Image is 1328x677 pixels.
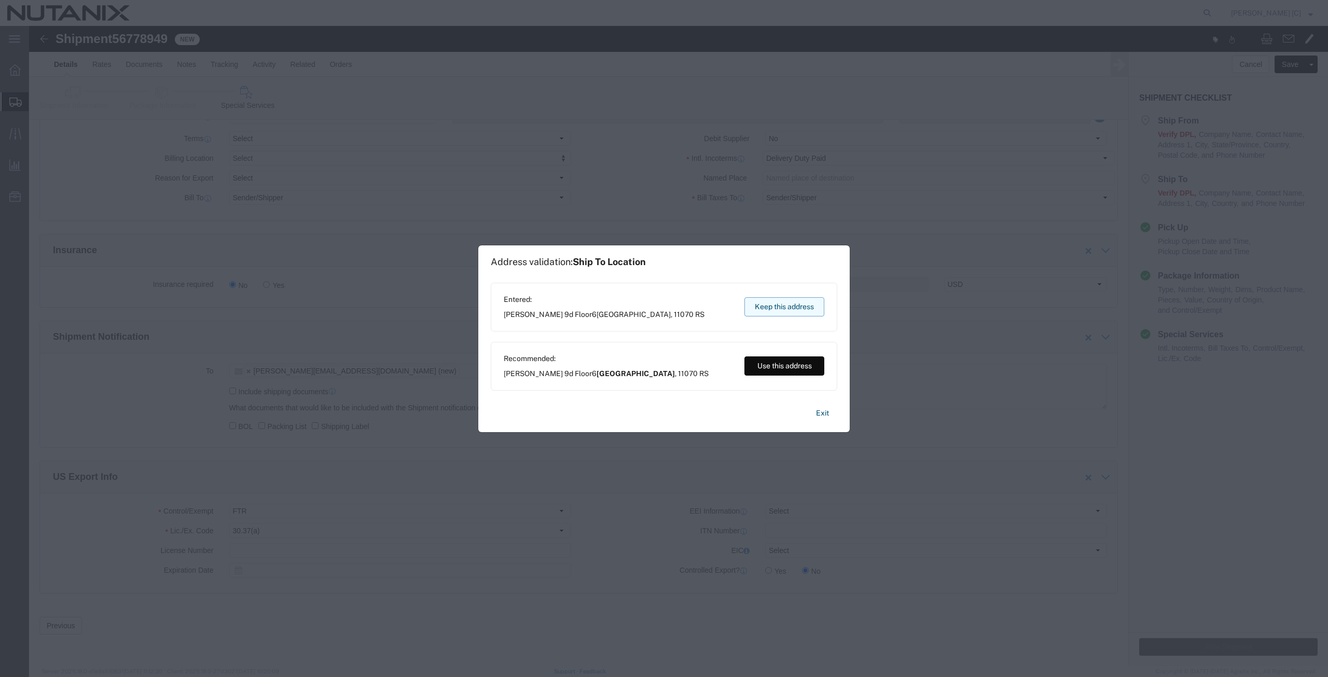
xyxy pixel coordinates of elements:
[504,309,704,320] span: [PERSON_NAME] 9d Floor6 ,
[808,404,837,422] button: Exit
[678,369,698,378] span: 11070
[674,310,694,319] span: 11070
[695,310,704,319] span: RS
[597,310,671,319] span: [GEOGRAPHIC_DATA]
[573,256,646,267] span: Ship To Location
[744,297,824,316] button: Keep this address
[699,369,709,378] span: RS
[744,356,824,376] button: Use this address
[491,256,646,268] h1: Address validation:
[504,368,709,379] span: [PERSON_NAME] 9d Floor6 ,
[504,353,709,364] span: Recommended:
[504,294,704,305] span: Entered:
[597,369,675,378] span: [GEOGRAPHIC_DATA]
